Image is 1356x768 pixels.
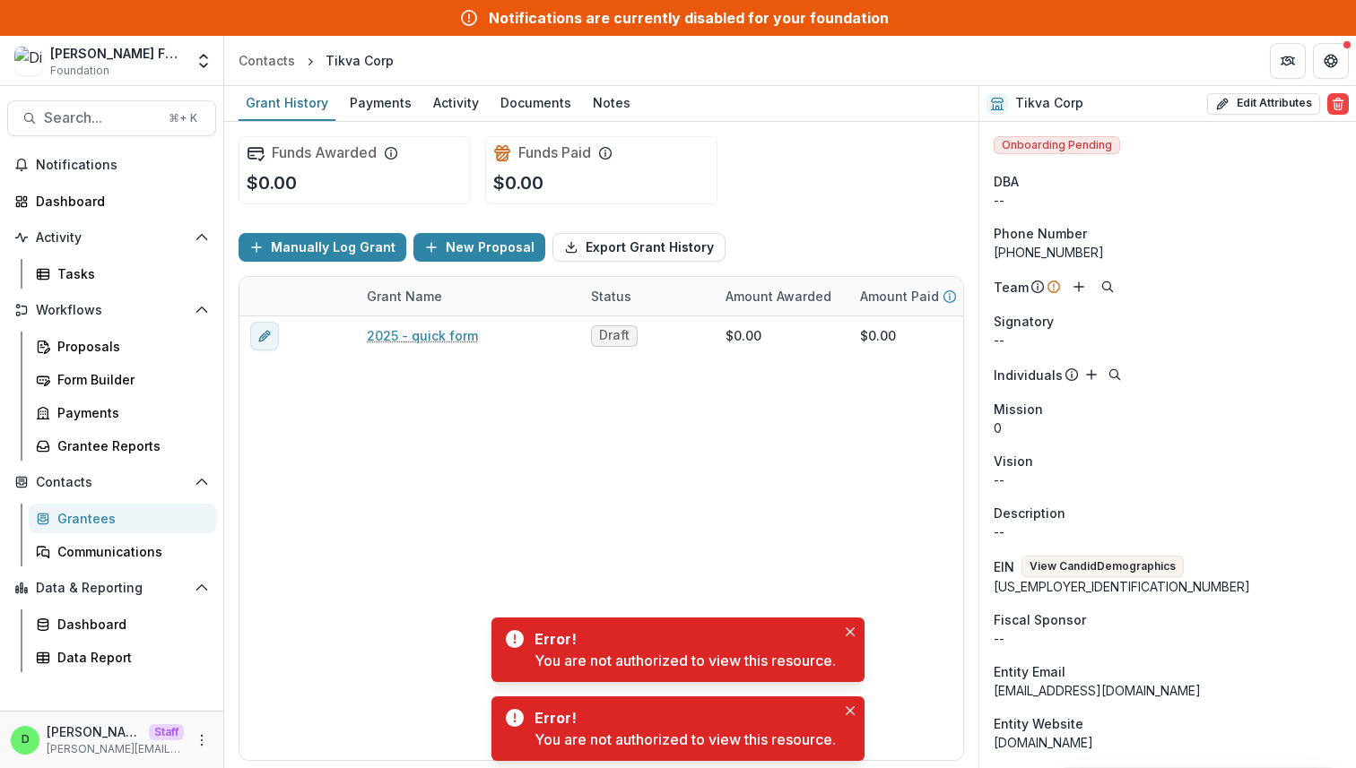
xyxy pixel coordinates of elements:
[994,714,1083,733] span: Entity Website
[1015,96,1083,111] h2: Tikva Corp
[57,264,202,283] div: Tasks
[586,86,638,121] a: Notes
[994,522,1342,541] p: --
[1104,364,1126,385] button: Search
[250,322,279,350] button: edit
[1068,276,1090,298] button: Add
[326,51,394,70] div: Tikva Corp
[994,172,1019,191] span: DBA
[14,47,43,75] img: Divyansh Foundation
[29,609,216,639] a: Dashboard
[994,243,1342,262] div: [PHONE_NUMBER]
[1270,43,1306,79] button: Partners
[860,326,896,345] div: $0.00
[518,144,591,161] h2: Funds Paid
[994,452,1033,470] span: Vision
[839,700,861,721] button: Close
[994,733,1342,752] div: [DOMAIN_NAME]
[994,504,1065,522] span: Description
[493,169,543,196] p: $0.00
[343,90,419,116] div: Payments
[165,108,201,128] div: ⌘ + K
[7,186,216,216] a: Dashboard
[994,610,1086,629] span: Fiscal Sponsor
[535,707,829,729] div: Error!
[57,370,202,389] div: Form Builder
[36,192,202,211] div: Dashboard
[849,277,984,315] div: Amount Paid
[994,191,1342,210] div: --
[50,44,184,63] div: [PERSON_NAME] Foundation
[356,277,580,315] div: Grant Name
[356,287,453,306] div: Grant Name
[44,109,158,126] span: Search...
[57,615,202,634] div: Dashboard
[994,278,1029,297] p: Team
[239,51,295,70] div: Contacts
[57,542,202,561] div: Communications
[580,277,715,315] div: Status
[994,400,1043,419] span: Mission
[36,303,187,318] span: Workflows
[7,296,216,324] button: Open Workflows
[994,662,1065,681] span: Entity Email
[1021,556,1184,577] button: View CandidDemographics
[29,365,216,394] a: Form Builder
[413,233,545,262] button: New Proposal
[580,287,642,306] div: Status
[7,151,216,179] button: Notifications
[57,403,202,422] div: Payments
[57,436,202,455] div: Grantee Reports
[247,169,297,196] p: $0.00
[994,136,1120,154] span: Onboarding Pending
[994,312,1054,331] span: Signatory
[22,734,30,746] div: Divyansh
[994,366,1063,384] p: Individuals
[1327,93,1349,115] button: Delete
[343,86,419,121] a: Payments
[29,431,216,461] a: Grantee Reports
[57,509,202,528] div: Grantees
[994,470,1342,489] p: --
[36,230,187,246] span: Activity
[36,158,209,173] span: Notifications
[239,90,335,116] div: Grant History
[231,47,401,73] nav: breadcrumb
[29,259,216,289] a: Tasks
[47,722,142,741] p: [PERSON_NAME]
[36,475,187,490] span: Contacts
[36,581,187,596] span: Data & Reporting
[29,332,216,361] a: Proposals
[994,419,1342,437] p: 0
[535,729,836,750] div: You are not authorized to view this resource.
[367,326,478,345] a: 2025 - quick form
[426,90,486,116] div: Activity
[489,7,889,29] div: Notifications are currently disabled for your foundation
[29,643,216,672] a: Data Report
[7,574,216,602] button: Open Data & Reporting
[1207,93,1320,115] button: Edit Attributes
[726,326,761,345] div: $0.00
[57,337,202,356] div: Proposals
[1081,364,1102,385] button: Add
[239,86,335,121] a: Grant History
[715,277,849,315] div: Amount Awarded
[994,629,1342,648] div: --
[994,577,1342,596] div: [US_EMPLOYER_IDENTIFICATION_NUMBER]
[994,331,1342,349] div: --
[994,681,1342,700] div: [EMAIL_ADDRESS][DOMAIN_NAME]
[191,729,213,751] button: More
[7,100,216,136] button: Search...
[839,621,861,643] button: Close
[535,650,836,671] div: You are not authorized to view this resource.
[191,43,216,79] button: Open entity switcher
[599,328,630,343] span: Draft
[1097,276,1118,298] button: Search
[231,47,302,73] a: Contacts
[29,398,216,427] a: Payments
[493,90,578,116] div: Documents
[7,223,216,252] button: Open Activity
